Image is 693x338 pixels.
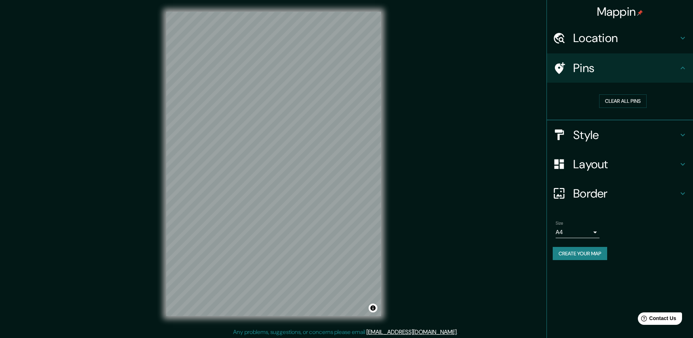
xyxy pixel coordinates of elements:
button: Toggle attribution [369,304,377,312]
div: Layout [547,150,693,179]
h4: Mappin [597,4,643,19]
canvas: Map [166,12,381,316]
h4: Layout [573,157,678,172]
div: Style [547,120,693,150]
p: Any problems, suggestions, or concerns please email . [233,328,458,337]
iframe: Help widget launcher [628,309,685,330]
div: . [458,328,459,337]
h4: Pins [573,61,678,75]
h4: Style [573,128,678,142]
button: Clear all pins [599,94,647,108]
div: . [459,328,460,337]
label: Size [556,220,563,226]
a: [EMAIL_ADDRESS][DOMAIN_NAME] [366,328,457,336]
button: Create your map [553,247,607,260]
img: pin-icon.png [637,10,643,16]
div: Pins [547,53,693,83]
div: A4 [556,226,599,238]
div: Border [547,179,693,208]
h4: Border [573,186,678,201]
div: Location [547,23,693,53]
h4: Location [573,31,678,45]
